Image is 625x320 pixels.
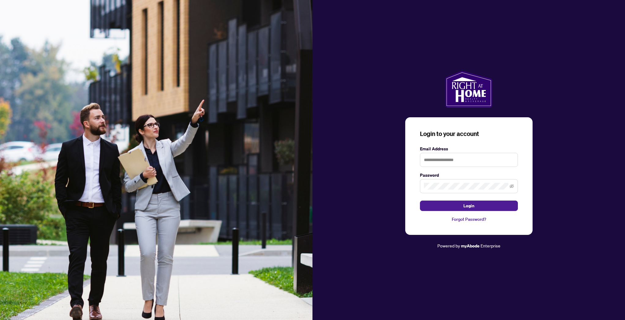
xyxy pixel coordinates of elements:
[420,145,518,152] label: Email Address
[481,243,500,248] span: Enterprise
[461,243,480,249] a: myAbode
[420,172,518,179] label: Password
[510,184,514,188] span: eye-invisible
[437,243,460,248] span: Powered by
[445,71,492,107] img: ma-logo
[420,130,518,138] h3: Login to your account
[420,201,518,211] button: Login
[463,201,474,211] span: Login
[420,216,518,223] a: Forgot Password?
